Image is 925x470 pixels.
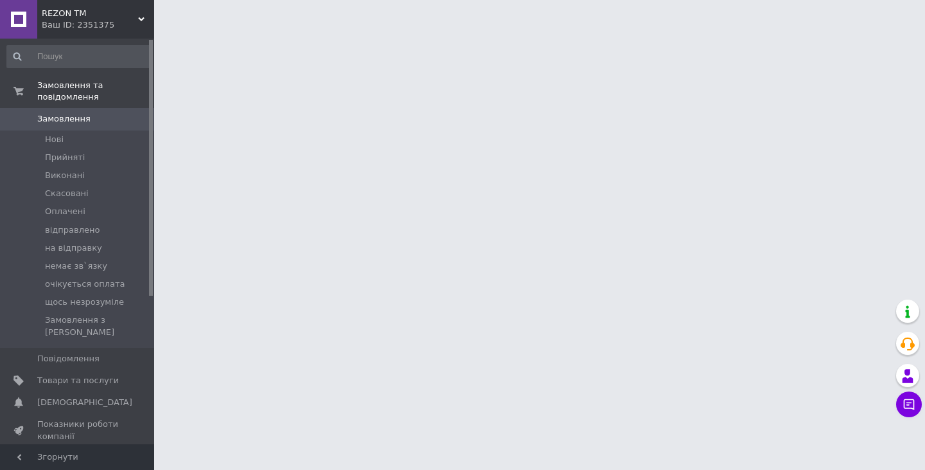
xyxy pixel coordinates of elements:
[45,188,89,199] span: Скасовані
[45,224,100,236] span: відправлено
[45,206,85,217] span: Оплачені
[37,80,154,103] span: Замовлення та повідомлення
[896,392,922,417] button: Чат з покупцем
[45,260,107,272] span: немає зв`язку
[45,296,124,308] span: щось незрозуміле
[45,134,64,145] span: Нові
[37,397,132,408] span: [DEMOGRAPHIC_DATA]
[37,375,119,386] span: Товари та послуги
[45,242,102,254] span: на відправку
[42,19,154,31] div: Ваш ID: 2351375
[45,170,85,181] span: Виконані
[37,113,91,125] span: Замовлення
[37,419,119,442] span: Показники роботи компанії
[37,353,100,365] span: Повідомлення
[45,152,85,163] span: Прийняті
[45,314,150,338] span: Замовлення з [PERSON_NAME]
[42,8,138,19] span: REZON TM
[6,45,152,68] input: Пошук
[45,278,125,290] span: очікується оплата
